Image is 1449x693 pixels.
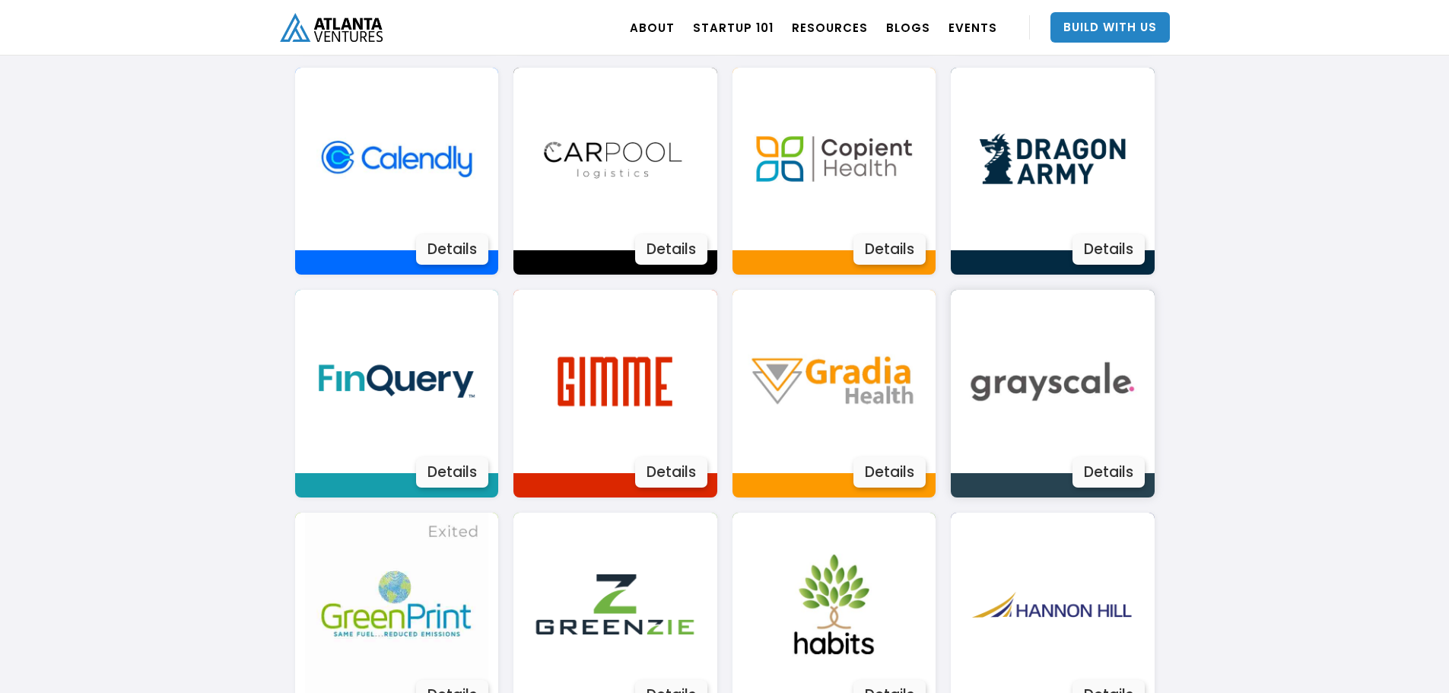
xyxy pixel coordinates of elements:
div: Details [1072,457,1145,488]
a: ABOUT [630,6,675,49]
a: Build With Us [1050,12,1170,43]
div: Details [416,234,488,265]
div: Details [853,457,926,488]
img: Image 3 [305,68,488,251]
div: Details [853,234,926,265]
div: Details [1072,234,1145,265]
div: Details [635,457,707,488]
a: Startup 101 [693,6,774,49]
div: Details [416,457,488,488]
div: Details [635,234,707,265]
img: Image 3 [961,68,1144,251]
a: BLOGS [886,6,930,49]
img: Image 3 [305,290,488,473]
a: EVENTS [949,6,997,49]
a: RESOURCES [792,6,868,49]
img: Image 3 [523,290,707,473]
img: Image 3 [742,290,926,473]
img: Image 3 [523,68,707,251]
img: Image 3 [961,290,1144,473]
img: Image 3 [742,68,926,251]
